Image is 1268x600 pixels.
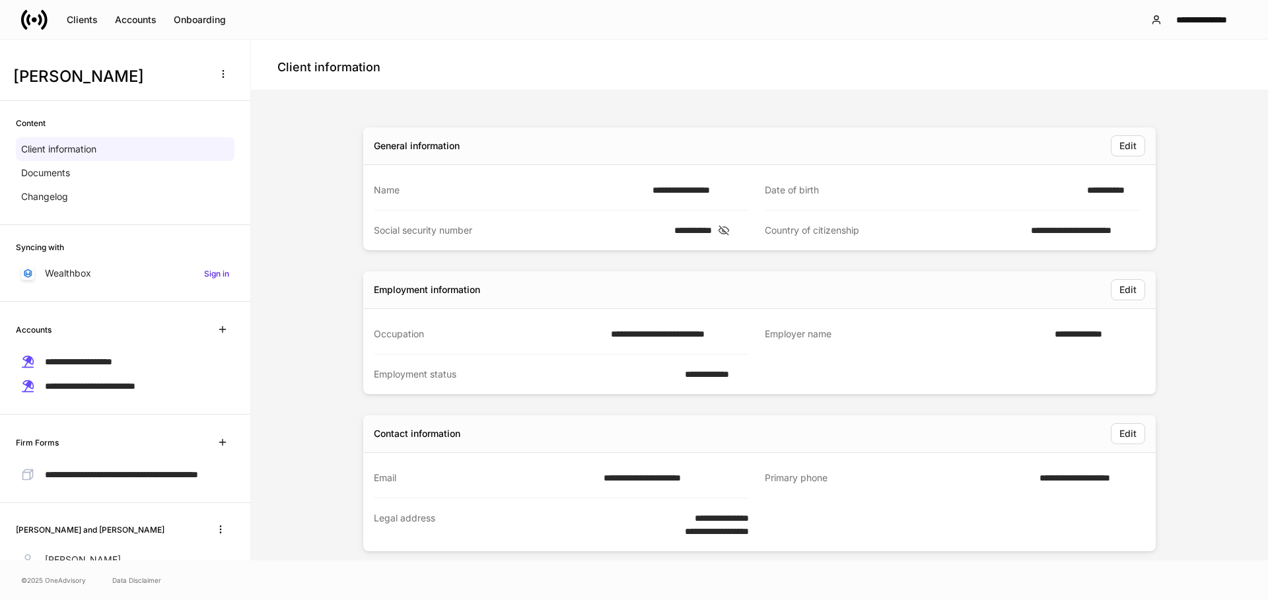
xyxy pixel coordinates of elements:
h3: [PERSON_NAME] [13,66,204,87]
a: [PERSON_NAME] [16,548,234,572]
h4: Client information [277,59,380,75]
div: Primary phone [765,471,1032,485]
p: Client information [21,143,96,156]
div: Edit [1119,285,1137,294]
h6: Sign in [204,267,229,280]
button: Clients [58,9,106,30]
button: Accounts [106,9,165,30]
div: Clients [67,15,98,24]
div: General information [374,139,460,152]
div: Accounts [115,15,157,24]
div: Employment status [374,368,677,381]
h6: [PERSON_NAME] and [PERSON_NAME] [16,523,164,536]
span: © 2025 OneAdvisory [21,575,86,585]
div: Occupation [374,327,603,341]
h6: Syncing with [16,241,64,253]
h6: Firm Forms [16,436,59,449]
button: Edit [1111,423,1145,444]
a: Data Disclaimer [112,575,161,585]
div: Edit [1119,141,1137,150]
button: Edit [1111,279,1145,300]
a: WealthboxSign in [16,261,234,285]
a: Documents [16,161,234,185]
button: Edit [1111,135,1145,156]
a: Changelog [16,185,234,209]
p: [PERSON_NAME] [45,553,121,566]
div: Legal address [374,512,653,538]
div: Date of birth [765,183,1079,197]
button: Onboarding [165,9,234,30]
p: Documents [21,166,70,180]
div: Edit [1119,429,1137,438]
div: Country of citizenship [765,224,1023,237]
div: Onboarding [174,15,226,24]
h6: Content [16,117,46,129]
div: Social security number [374,224,666,237]
a: Client information [16,137,234,161]
div: Employer name [765,327,1047,341]
p: Wealthbox [45,267,91,280]
div: Employment information [374,283,480,296]
p: Changelog [21,190,68,203]
div: Contact information [374,427,460,440]
h6: Accounts [16,323,52,336]
div: Name [374,183,645,197]
div: Email [374,471,596,484]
